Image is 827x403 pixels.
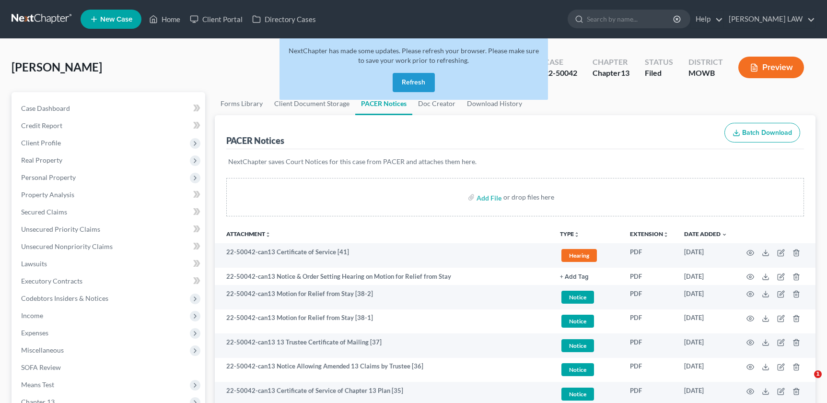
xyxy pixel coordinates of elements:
[622,358,676,382] td: PDF
[622,285,676,309] td: PDF
[560,231,580,237] button: TYPEunfold_more
[215,309,552,334] td: 22-50042-can13 Motion for Relief from Stay [38-1]
[226,135,284,146] div: PACER Notices
[215,333,552,358] td: 22-50042-can13 13 Trustee Certificate of Mailing [37]
[21,173,76,181] span: Personal Property
[561,363,594,376] span: Notice
[144,11,185,28] a: Home
[247,11,321,28] a: Directory Cases
[560,272,615,281] a: + Add Tag
[676,309,735,334] td: [DATE]
[13,100,205,117] a: Case Dashboard
[265,232,271,237] i: unfold_more
[676,358,735,382] td: [DATE]
[21,380,54,389] span: Means Test
[544,68,577,79] div: 22-50042
[185,11,247,28] a: Client Portal
[100,16,132,23] span: New Case
[561,249,597,262] span: Hearing
[393,73,435,92] button: Refresh
[21,311,43,320] span: Income
[13,186,205,203] a: Property Analysis
[560,362,615,378] a: Notice
[560,313,615,329] a: Notice
[561,339,594,352] span: Notice
[560,338,615,354] a: Notice
[561,291,594,304] span: Notice
[593,57,629,68] div: Chapter
[13,255,205,273] a: Lawsuits
[21,121,62,130] span: Credit Report
[21,363,61,371] span: SOFA Review
[215,243,552,268] td: 22-50042-can13 Certificate of Service [41]
[561,315,594,328] span: Notice
[560,248,615,263] a: Hearing
[228,157,802,166] p: NextChapter saves Court Notices for this case from PACER and attaches them here.
[21,260,47,268] span: Lawsuits
[13,221,205,238] a: Unsecured Priority Claims
[21,242,113,250] span: Unsecured Nonpriority Claims
[593,68,629,79] div: Chapter
[574,232,580,237] i: unfold_more
[676,285,735,309] td: [DATE]
[560,274,589,280] button: + Add Tag
[691,11,723,28] a: Help
[684,230,727,237] a: Date Added expand_more
[738,57,804,78] button: Preview
[21,208,67,216] span: Secured Claims
[622,268,676,285] td: PDF
[630,230,669,237] a: Extensionunfold_more
[21,139,61,147] span: Client Profile
[21,104,70,112] span: Case Dashboard
[21,156,62,164] span: Real Property
[21,190,74,199] span: Property Analysis
[13,203,205,221] a: Secured Claims
[722,232,727,237] i: expand_more
[663,232,669,237] i: unfold_more
[724,11,815,28] a: [PERSON_NAME] LAW
[622,333,676,358] td: PDF
[21,346,64,354] span: Miscellaneous
[13,359,205,376] a: SOFA Review
[544,57,577,68] div: Case
[21,294,108,302] span: Codebtors Insiders & Notices
[13,238,205,255] a: Unsecured Nonpriority Claims
[676,243,735,268] td: [DATE]
[676,333,735,358] td: [DATE]
[561,388,594,401] span: Notice
[21,277,82,285] span: Executory Contracts
[215,358,552,382] td: 22-50042-can13 Notice Allowing Amended 13 Claims by Trustee [36]
[215,268,552,285] td: 22-50042-can13 Notice & Order Setting Hearing on Motion for Relief from Stay
[794,370,817,393] iframe: Intercom live chat
[503,192,554,202] div: or drop files here
[560,289,615,305] a: Notice
[21,329,48,337] span: Expenses
[587,10,675,28] input: Search by name...
[268,92,355,115] a: Client Document Storage
[289,47,539,64] span: NextChapter has made some updates. Please refresh your browser. Please make sure to save your wor...
[560,386,615,402] a: Notice
[676,268,735,285] td: [DATE]
[226,230,271,237] a: Attachmentunfold_more
[724,123,800,143] button: Batch Download
[621,68,629,77] span: 13
[215,92,268,115] a: Forms Library
[645,68,673,79] div: Filed
[742,129,792,137] span: Batch Download
[688,57,723,68] div: District
[21,225,100,233] span: Unsecured Priority Claims
[622,309,676,334] td: PDF
[12,60,102,74] span: [PERSON_NAME]
[13,273,205,290] a: Executory Contracts
[688,68,723,79] div: MOWB
[622,243,676,268] td: PDF
[215,285,552,309] td: 22-50042-can13 Motion for Relief from Stay [38-2]
[814,370,822,378] span: 1
[13,117,205,134] a: Credit Report
[645,57,673,68] div: Status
